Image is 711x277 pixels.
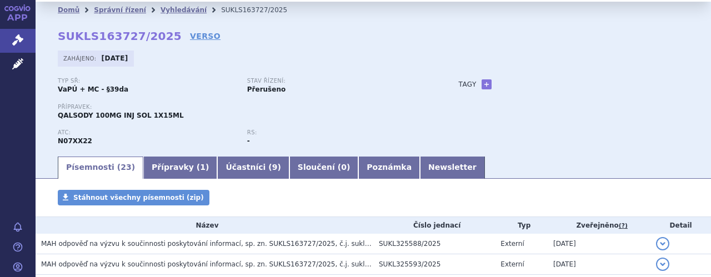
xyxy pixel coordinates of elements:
[247,137,250,145] strong: -
[58,129,236,136] p: ATC:
[548,254,650,275] td: [DATE]
[656,258,669,271] button: detail
[548,234,650,254] td: [DATE]
[289,157,358,179] a: Sloučení (0)
[94,6,146,14] a: Správní řízení
[58,78,236,84] p: Typ SŘ:
[548,217,650,234] th: Zveřejněno
[650,217,711,234] th: Detail
[373,254,495,275] td: SUKL325593/2025
[500,260,524,268] span: Externí
[73,194,204,202] span: Stáhnout všechny písemnosti (zip)
[58,190,209,205] a: Stáhnout všechny písemnosti (zip)
[63,54,98,63] span: Zahájeno:
[500,240,524,248] span: Externí
[36,217,373,234] th: Název
[217,157,289,179] a: Účastníci (9)
[272,163,278,172] span: 9
[341,163,347,172] span: 0
[41,260,693,268] span: MAH odpověď na výzvu k součinnosti poskytování informací, sp. zn. SUKLS163727/2025, č.j. sukl2616...
[358,157,420,179] a: Poznámka
[373,217,495,234] th: Číslo jednací
[190,31,221,42] a: VERSO
[221,2,302,18] li: SUKLS163727/2025
[656,237,669,250] button: detail
[373,234,495,254] td: SUKL325588/2025
[161,6,207,14] a: Vyhledávání
[143,157,217,179] a: Přípravky (1)
[247,85,286,93] strong: Přerušeno
[420,157,485,179] a: Newsletter
[58,85,128,93] strong: VaPÚ + MC - §39da
[482,79,492,89] a: +
[495,217,548,234] th: Typ
[459,78,477,91] h3: Tagy
[200,163,206,172] span: 1
[102,54,128,62] strong: [DATE]
[58,104,437,110] p: Přípravek:
[247,78,425,84] p: Stav řízení:
[247,129,425,136] p: RS:
[58,137,92,145] strong: TOFERSEN
[41,240,693,248] span: MAH odpověď na výzvu k součinnosti poskytování informací, sp. zn. SUKLS163727/2025, č.j. sukl2616...
[121,163,131,172] span: 23
[58,29,182,43] strong: SUKLS163727/2025
[619,222,628,230] abbr: (?)
[58,6,79,14] a: Domů
[58,157,143,179] a: Písemnosti (23)
[58,112,184,119] span: QALSODY 100MG INJ SOL 1X15ML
